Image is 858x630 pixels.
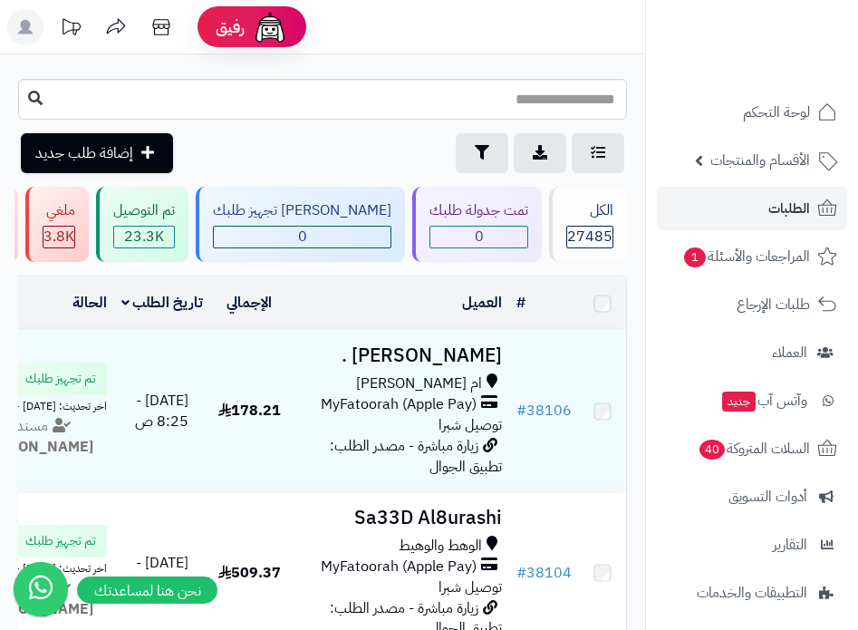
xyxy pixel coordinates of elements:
span: MyFatoorah (Apple Pay) [321,557,477,577]
span: 509.37 [218,562,281,584]
a: الإجمالي [227,292,272,314]
h3: [PERSON_NAME] . [295,345,502,366]
a: تاريخ الطلب [121,292,204,314]
a: الكل27485 [545,187,631,262]
span: زيارة مباشرة - مصدر الطلب: تطبيق الجوال [330,435,502,478]
a: تم التوصيل 23.3K [92,187,192,262]
a: أدوات التسويق [657,475,847,519]
span: السلات المتروكة [698,436,810,461]
a: الحالة [72,292,107,314]
span: الأقسام والمنتجات [710,148,810,173]
span: # [516,400,526,422]
span: تم تجهيز طلبك [25,370,96,388]
a: العميل [462,292,502,314]
a: تحديثات المنصة [48,9,93,50]
a: [PERSON_NAME] تجهيز طلبك 0 [192,187,409,262]
a: # [516,292,525,314]
span: توصيل شبرا [439,414,502,436]
span: ام [PERSON_NAME] [356,373,482,394]
a: تمت جدولة طلبك 0 [409,187,545,262]
span: الوهط والوهيط [399,536,482,557]
span: 23.3K [114,227,174,247]
span: MyFatoorah (Apple Pay) [321,394,477,415]
span: المراجعات والأسئلة [682,244,810,269]
div: 23289 [114,227,174,247]
span: [DATE] - 12:38 ص [130,552,193,595]
span: الطلبات [768,196,810,221]
span: توصيل شبرا [439,577,502,598]
span: 3.8K [43,227,74,247]
span: # [516,562,526,584]
div: تم التوصيل [113,200,175,221]
span: 0 [430,227,527,247]
a: العملاء [657,331,847,374]
div: 3821 [43,227,74,247]
span: التقارير [773,532,807,557]
h3: Sa33D Al8urashi [295,508,502,528]
span: لوحة التحكم [743,100,810,125]
a: إضافة طلب جديد [21,133,173,173]
span: جديد [722,392,756,412]
a: وآتس آبجديد [657,379,847,422]
img: ai-face.png [252,9,288,45]
span: [DATE] - 8:25 ص [135,390,188,432]
a: الطلبات [657,187,847,230]
span: 40 [699,440,725,460]
span: وآتس آب [720,388,807,413]
a: التطبيقات والخدمات [657,571,847,615]
span: 0 [214,227,390,247]
div: تمت جدولة طلبك [429,200,528,221]
a: ملغي 3.8K [22,187,92,262]
a: #38104 [516,562,572,584]
span: تم تجهيز طلبك [25,532,96,550]
div: ملغي [43,200,75,221]
span: أدوات التسويق [728,484,807,509]
a: التقارير [657,523,847,567]
div: الكل [566,200,613,221]
a: السلات المتروكة40 [657,427,847,470]
span: 27485 [567,227,612,247]
span: رفيق [216,16,245,38]
a: المراجعات والأسئلة1 [657,235,847,278]
span: 178.21 [218,400,281,422]
span: إضافة طلب جديد [35,142,133,164]
span: طلبات الإرجاع [737,292,810,317]
span: التطبيقات والخدمات [697,580,807,606]
a: طلبات الإرجاع [657,283,847,326]
a: لوحة التحكم [657,91,847,134]
span: 1 [684,247,706,267]
a: #38106 [516,400,572,422]
span: العملاء [772,340,807,365]
div: [PERSON_NAME] تجهيز طلبك [213,200,391,221]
